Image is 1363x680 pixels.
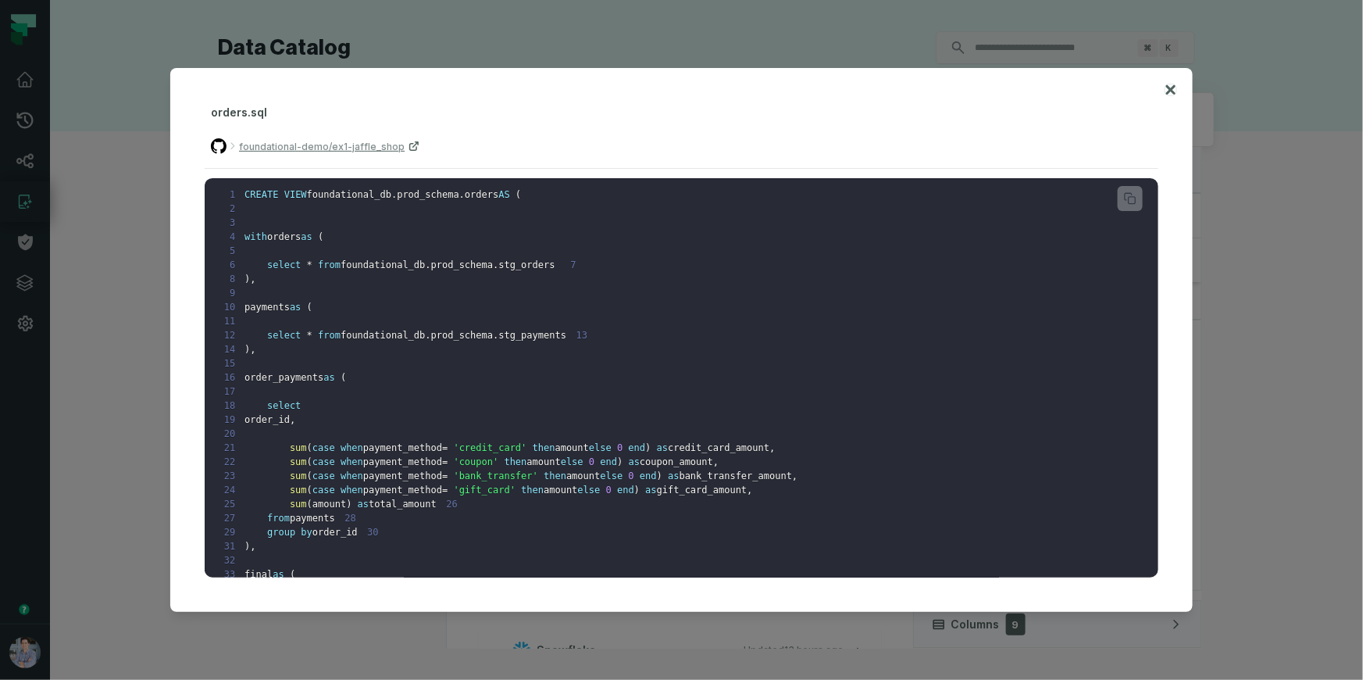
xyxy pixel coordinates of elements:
span: end [600,456,617,467]
span: ) [645,442,651,453]
span: else [589,442,612,453]
span: prod_schema [431,330,493,341]
span: 'coupon' [454,456,499,467]
span: 'bank_transfer' [454,471,538,481]
span: , [792,471,797,481]
span: as [645,485,656,496]
span: , [747,485,752,496]
span: 'gift_card' [454,485,516,496]
span: 13 [566,328,597,342]
span: ) [634,485,640,496]
span: . [493,259,498,270]
div: dbtUpdated[DATE] 1:15:21 PM [478,206,882,626]
span: else [600,471,623,481]
span: 0 [606,485,612,496]
span: amount [566,471,600,481]
span: then [544,471,566,481]
span: else [578,485,601,496]
span: , [769,442,775,453]
span: end [629,442,646,453]
span: bank_transfer_amount [680,471,793,481]
span: then [505,456,527,467]
span: amount [555,442,589,453]
span: stg_orders [498,259,555,270]
span: 'credit_card' [454,442,527,453]
span: 0 [589,456,594,467]
span: then [521,485,544,496]
span: stg_payments [498,330,566,341]
span: end [640,471,657,481]
span: as [668,471,679,481]
span: amount [526,456,560,467]
span: else [561,456,583,467]
span: end [617,485,634,496]
span: as [629,456,640,467]
span: prod_schema [431,259,493,270]
span: 0 [617,442,623,453]
span: amount [544,485,577,496]
span: 7 [555,258,586,272]
span: gift_card_amount [657,485,748,496]
span: , [713,456,719,467]
span: 0 [629,471,634,481]
span: ) [657,471,662,481]
span: coupon_amount [640,456,713,467]
span: . [493,330,498,341]
span: then [533,442,555,453]
span: ) [617,456,623,467]
span: as [657,442,668,453]
span: credit_card_amount [668,442,769,453]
